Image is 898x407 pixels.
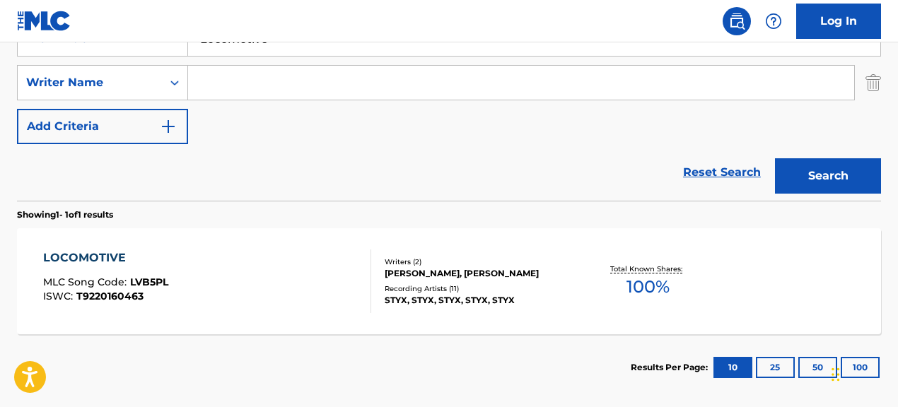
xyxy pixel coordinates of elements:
[26,74,153,91] div: Writer Name
[865,65,881,100] img: Delete Criterion
[17,109,188,144] button: Add Criteria
[43,249,168,266] div: LOCOMOTIVE
[385,256,576,267] div: Writers ( 2 )
[728,13,745,30] img: search
[130,276,168,288] span: LVB5PL
[43,290,76,302] span: ISWC :
[17,21,881,201] form: Search Form
[756,357,795,378] button: 25
[17,11,71,31] img: MLC Logo
[43,276,130,288] span: MLC Song Code :
[631,361,711,374] p: Results Per Page:
[626,274,670,300] span: 100 %
[827,339,898,407] iframe: Chat Widget
[832,353,840,396] div: Drag
[676,157,768,188] a: Reset Search
[76,290,144,302] span: T9220160463
[796,4,881,39] a: Log In
[713,357,752,378] button: 10
[385,294,576,307] div: STYX, STYX, STYX, STYX, STYX
[385,283,576,294] div: Recording Artists ( 11 )
[759,7,788,35] div: Help
[17,228,881,334] a: LOCOMOTIVEMLC Song Code:LVB5PLISWC:T9220160463Writers (2)[PERSON_NAME], [PERSON_NAME]Recording Ar...
[610,264,686,274] p: Total Known Shares:
[160,118,177,135] img: 9d2ae6d4665cec9f34b9.svg
[798,357,837,378] button: 50
[385,267,576,280] div: [PERSON_NAME], [PERSON_NAME]
[765,13,782,30] img: help
[723,7,751,35] a: Public Search
[17,208,113,221] p: Showing 1 - 1 of 1 results
[775,158,881,194] button: Search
